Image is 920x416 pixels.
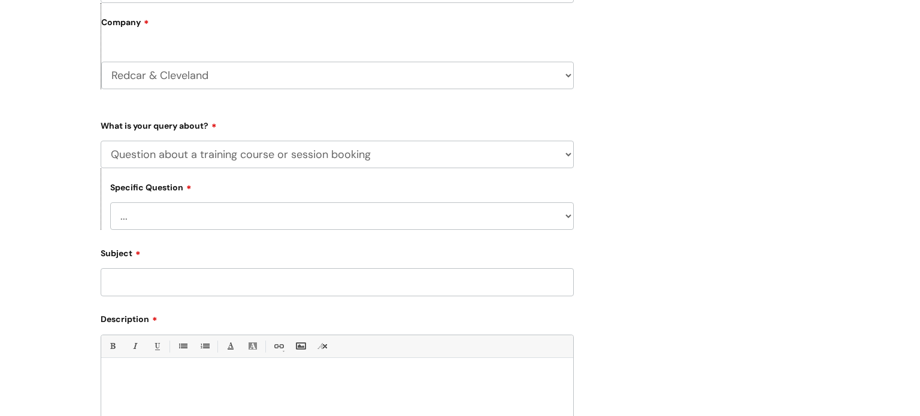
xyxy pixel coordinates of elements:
a: • Unordered List (Ctrl-Shift-7) [175,339,190,354]
a: Underline(Ctrl-U) [149,339,164,354]
a: Back Color [245,339,260,354]
label: Subject [101,244,574,259]
a: Link [271,339,286,354]
a: Remove formatting (Ctrl-\) [315,339,330,354]
label: Specific Question [110,181,192,193]
label: What is your query about? [101,117,574,131]
label: Description [101,310,574,324]
a: Bold (Ctrl-B) [105,339,120,354]
a: Insert Image... [293,339,308,354]
label: Company [101,13,574,40]
a: 1. Ordered List (Ctrl-Shift-8) [197,339,212,354]
a: Italic (Ctrl-I) [127,339,142,354]
a: Font Color [223,339,238,354]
